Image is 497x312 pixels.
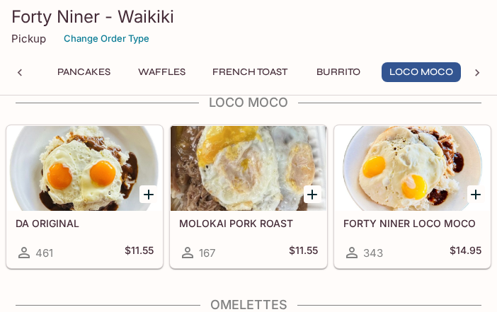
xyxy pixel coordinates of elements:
[57,28,156,50] button: Change Order Type
[11,6,486,28] h3: Forty Niner - Waikiki
[11,32,46,45] p: Pickup
[363,246,383,260] span: 343
[125,244,154,261] h5: $11.55
[7,126,162,211] div: DA ORIGINAL
[307,62,370,82] button: Burrito
[467,185,485,203] button: Add FORTY NINER LOCO MOCO
[139,185,157,203] button: Add DA ORIGINAL
[6,125,163,268] a: DA ORIGINAL461$11.55
[50,62,118,82] button: Pancakes
[450,244,481,261] h5: $14.95
[199,246,215,260] span: 167
[130,62,193,82] button: Waffles
[335,126,490,211] div: FORTY NINER LOCO MOCO
[16,217,154,229] h5: DA ORIGINAL
[35,246,53,260] span: 461
[171,126,326,211] div: MOLOKAI PORK ROAST
[343,217,481,229] h5: FORTY NINER LOCO MOCO
[304,185,321,203] button: Add MOLOKAI PORK ROAST
[289,244,318,261] h5: $11.55
[179,217,317,229] h5: MOLOKAI PORK ROAST
[170,125,326,268] a: MOLOKAI PORK ROAST167$11.55
[382,62,461,82] button: Loco Moco
[205,62,295,82] button: French Toast
[334,125,491,268] a: FORTY NINER LOCO MOCO343$14.95
[6,95,491,110] h4: Loco Moco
